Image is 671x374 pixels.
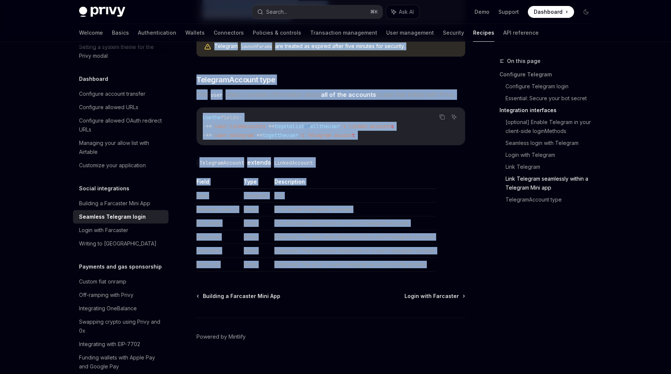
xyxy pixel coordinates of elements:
h5: Social integrations [79,184,129,193]
a: TelegramAccount type [505,194,598,206]
a: Link Telegram [505,161,598,173]
span: of [304,123,310,130]
button: Copy the contents from the code block [437,112,447,122]
a: Configure Telegram [500,69,598,80]
td: (Optional) The last name displayed on a user’s telegram account. [271,230,436,244]
td: ID of a user’s telegram account. [271,202,436,216]
a: Connectors [214,24,244,42]
button: Ask AI [449,112,459,122]
a: Writing to [GEOGRAPHIC_DATA] [73,237,168,250]
a: Basics [112,24,129,42]
a: Building a Farcaster Mini App [197,292,280,300]
a: API reference [503,24,539,42]
div: Integrating with EIP-7702 [79,340,140,349]
a: Security [443,24,464,42]
code: launchParams [238,43,275,50]
span: get [268,132,277,139]
span: Login with Farcaster [404,292,459,300]
a: Authentication [138,24,176,42]
div: Custom fiat onramp [79,277,126,286]
code: user [208,91,226,99]
span: the [277,132,286,139]
div: Configure allowed OAuth redirect URLs [79,116,164,134]
a: Customize your application [73,159,168,172]
div: Managing your allow list with Airtable [79,139,164,156]
span: to [262,132,268,139]
td: string [241,257,271,271]
span: user [328,123,340,130]
div: Swapping crypto using Privy and 0x [79,317,164,335]
a: Login with Farcaster [404,292,464,300]
span: 's linked account [340,123,391,130]
button: Search...⌘K [252,5,382,19]
button: Ask AI [386,5,419,19]
a: Login with Farcaster [73,224,168,237]
a: [optional] Enable Telegram in your client-side loginMethods [505,116,598,137]
span: - [203,132,206,139]
a: Link Telegram seamlessly within a Telegram Mini app [505,173,598,194]
td: telegram_user_id [196,202,241,216]
div: Funding wallets with Apple Pay and Google Pay [79,353,164,371]
a: Recipes [473,24,494,42]
div: Login with Farcaster [79,226,128,235]
span: get [280,123,289,130]
td: ’telegram’ [241,188,271,202]
a: Integration interfaces [500,104,598,116]
svg: Warning [204,43,211,51]
a: Login with Telegram [505,149,598,161]
span: The object contains information about a user has linked with Privy. [196,89,465,100]
span: a [289,123,292,130]
span: `user.linkAccounts` [212,123,268,130]
span: Building a Farcaster Mini App [203,292,280,300]
code: LinkedAccount [271,159,316,167]
span: the [212,114,221,121]
td: string [241,230,271,244]
td: string [241,244,271,257]
div: Integrating OneBalance [79,304,137,313]
div: Telegram are treated as expired after five minutes for security. [214,42,458,51]
a: Policies & controls [253,24,301,42]
div: Seamless Telegram login [79,212,146,221]
span: fields [221,114,239,121]
a: Demo [475,8,489,16]
div: Off-ramping with Privy [79,291,133,299]
a: Funding wallets with Apple Pay and Google Pay [73,351,168,373]
td: photo_url [196,257,241,271]
td: last_name [196,230,241,244]
span: user [286,132,298,139]
td: string [241,216,271,230]
span: all [310,123,319,130]
th: Type [241,178,271,189]
a: Custom fiat onramp [73,275,168,288]
a: Seamless Telegram login [73,210,168,224]
a: Swapping crypto using Privy and 0x [73,315,168,337]
span: the [319,123,328,130]
span: s [391,123,394,130]
a: Integrating OneBalance [73,302,168,315]
a: Support [498,8,519,16]
a: Configure allowed OAuth redirect URLs [73,114,168,136]
a: Seamless login with Telegram [505,137,598,149]
div: Customize your application [79,161,146,170]
span: On this page [507,57,541,66]
div: Configure allowed URLs [79,103,138,112]
th: Description [271,178,436,189]
code: TelegramAccount [196,159,247,167]
span: : [239,114,242,121]
td: (Optional) The url of a user’s telegram account profile picture. [271,257,436,271]
a: Dashboard [528,6,574,18]
td: first_name [196,216,241,230]
span: list [292,123,304,130]
h5: Dashboard [79,75,108,83]
h5: Payments and gas sponsorship [79,262,162,271]
a: Wallets [185,24,205,42]
a: all of the accounts [321,91,376,99]
span: TelegramAccount type [196,75,275,85]
span: 's Telegram accoun [298,132,352,139]
strong: extends [196,159,316,166]
div: Building a Farcaster Mini App [79,199,150,208]
div: Search... [266,7,287,16]
span: Ask AI [399,8,414,16]
a: User management [386,24,434,42]
td: N/A [271,188,436,202]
